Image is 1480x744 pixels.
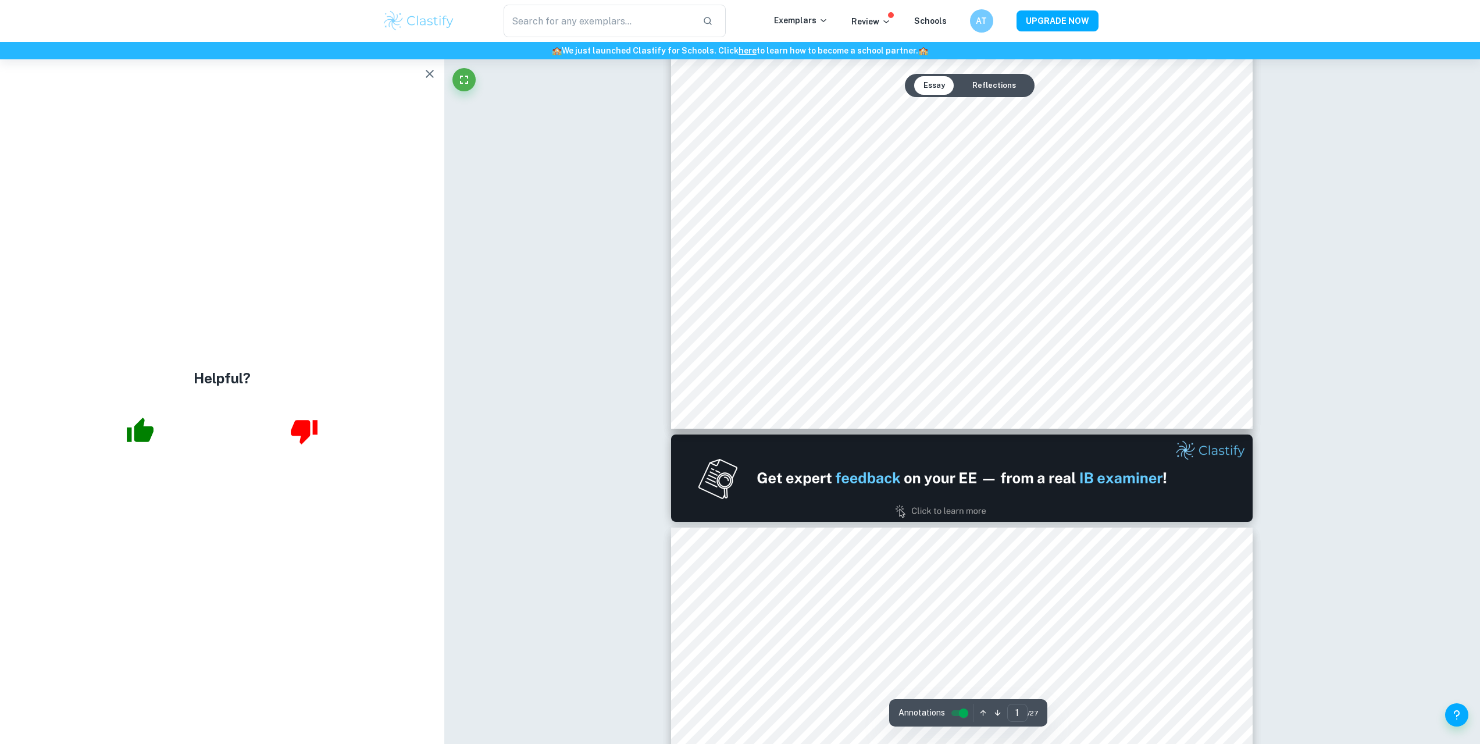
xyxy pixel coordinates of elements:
[914,76,954,95] button: Essay
[2,44,1478,57] h6: We just launched Clastify for Schools. Click to learn how to become a school partner.
[918,46,928,55] span: 🏫
[1028,708,1038,718] span: / 27
[382,9,456,33] img: Clastify logo
[671,435,1253,522] img: Ad
[851,15,891,28] p: Review
[504,5,694,37] input: Search for any exemplars...
[452,68,476,91] button: Fullscreen
[1445,703,1468,727] button: Help and Feedback
[774,14,828,27] p: Exemplars
[739,46,757,55] a: here
[1017,10,1099,31] button: UPGRADE NOW
[898,707,945,719] span: Annotations
[194,368,251,389] h4: Helpful?
[975,15,988,27] h6: AT
[914,16,947,26] a: Schools
[963,76,1025,95] button: Reflections
[970,9,993,33] button: AT
[552,46,562,55] span: 🏫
